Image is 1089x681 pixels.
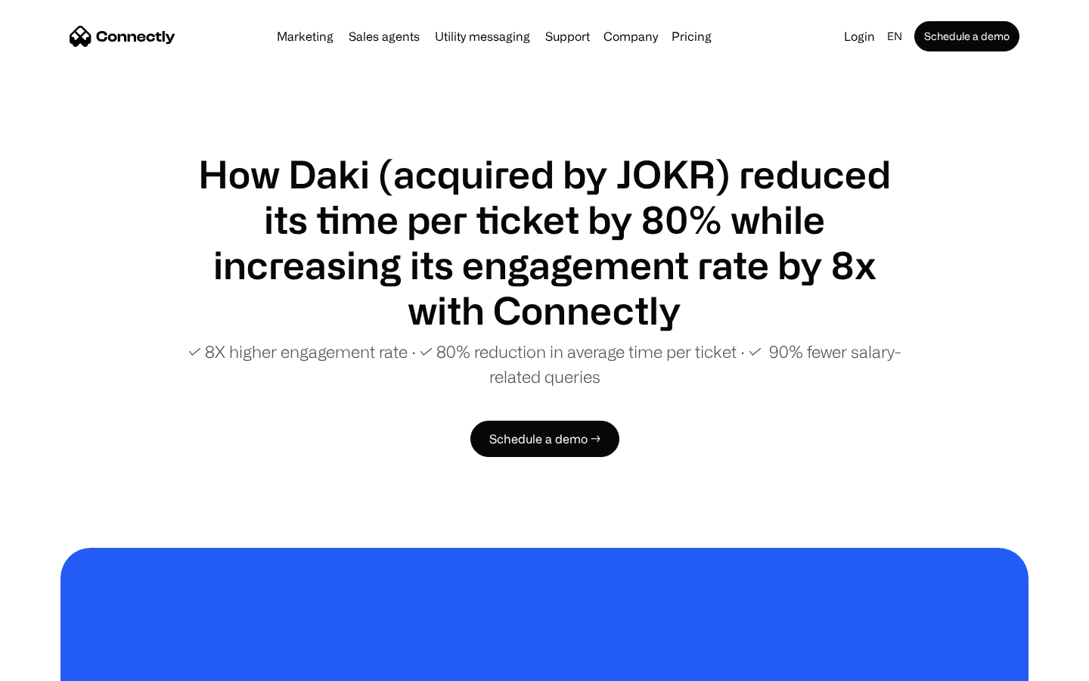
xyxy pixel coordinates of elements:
[181,339,907,389] p: ✓ 8X higher engagement rate ∙ ✓ 80% reduction in average time per ticket ∙ ✓ 90% fewer salary-rel...
[599,26,662,47] div: Company
[539,30,596,42] a: Support
[70,25,175,48] a: home
[838,26,881,47] a: Login
[181,151,907,333] h1: How Daki (acquired by JOKR) reduced its time per ticket by 80% while increasing its engagement ra...
[343,30,426,42] a: Sales agents
[15,653,91,676] aside: Language selected: English
[30,655,91,676] ul: Language list
[881,26,911,47] div: en
[603,26,658,47] div: Company
[429,30,536,42] a: Utility messaging
[665,30,718,42] a: Pricing
[271,30,340,42] a: Marketing
[914,21,1019,51] a: Schedule a demo
[887,26,902,47] div: en
[470,421,619,457] a: Schedule a demo →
